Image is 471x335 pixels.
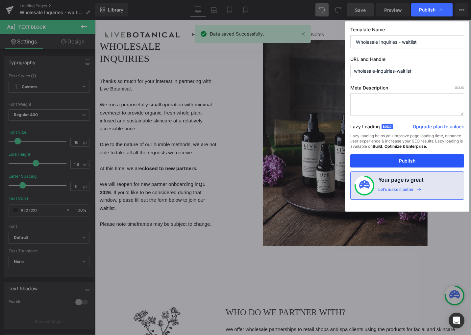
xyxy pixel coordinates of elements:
[5,61,130,78] p: Thanks so much for your interest in partnering with Live Botanical.
[5,128,130,145] p: Due to the nature of our humble methods, we are not able to take all all the requests we receive.
[413,123,464,133] a: Upgrade plan to unlock
[359,180,370,191] img: onboarding-status.svg
[350,133,464,154] div: Lazy loading helps you improve page loading time, enhance user experience & increase your SEO res...
[138,304,391,316] h1: WHO DO WE PARTNER WITH?
[449,313,464,328] div: Open Intercom Messenger
[5,86,130,119] p: We run a purposefully small operation with minimal overhead to provide organic, fresh whole plant...
[350,85,464,93] label: Meta Description
[350,122,380,133] label: Lazy Loading
[5,153,130,162] p: At this time, we are
[5,21,105,48] h1: wholesale inquiries
[455,86,464,90] span: /320
[455,86,457,90] span: 0
[350,154,464,167] button: Publish
[5,170,130,204] p: We will reopen for new partner onboarding in . If you’d like to be considered during that window,...
[350,56,464,65] label: URL and Handle
[5,171,116,186] strong: Q1 2026
[373,144,427,149] strong: Build, Optimize & Enterprise.
[350,27,464,35] label: Template Name
[378,176,424,187] h4: Your page is great
[50,155,109,160] strong: closed to new partners.
[378,187,414,195] div: Let’s make it better
[5,212,130,221] p: Please note timeframes may be subject to change.
[382,124,393,129] span: Build
[419,7,435,13] span: Publish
